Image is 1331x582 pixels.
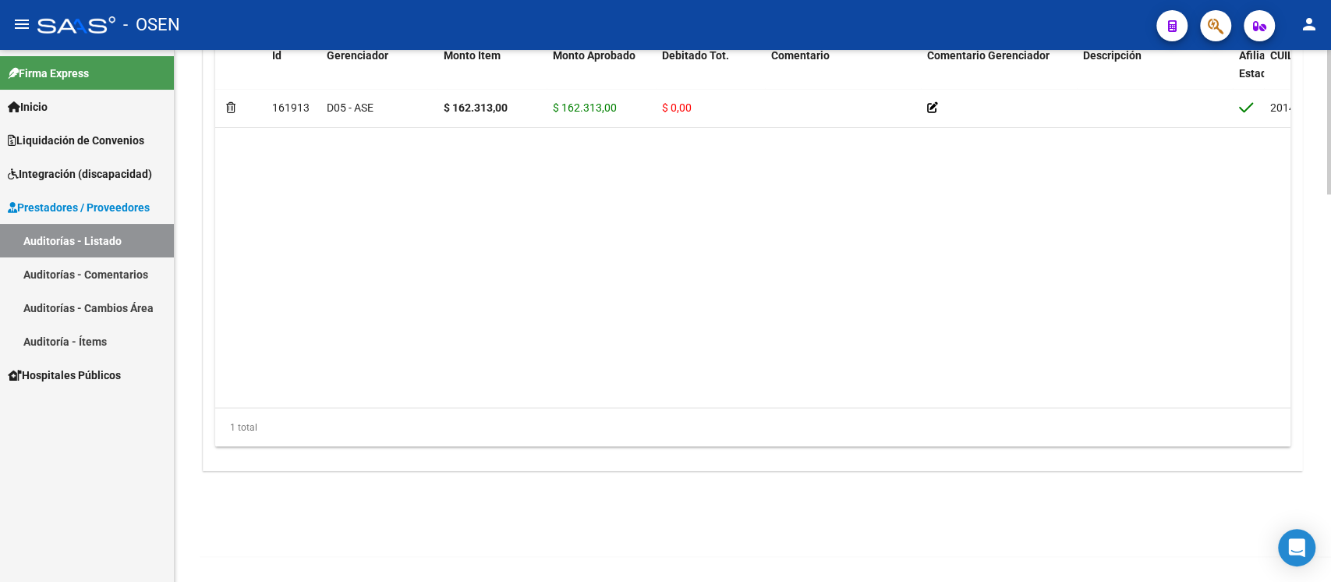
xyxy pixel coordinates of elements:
[927,49,1050,62] span: Comentario Gerenciador
[327,49,388,62] span: Gerenciador
[272,49,281,62] span: Id
[8,98,48,115] span: Inicio
[771,49,830,62] span: Comentario
[1239,49,1278,80] span: Afiliado Estado
[8,132,144,149] span: Liquidación de Convenios
[8,65,89,82] span: Firma Express
[662,49,729,62] span: Debitado Tot.
[656,39,765,108] datatable-header-cell: Debitado Tot.
[765,39,921,108] datatable-header-cell: Comentario
[1083,49,1142,62] span: Descripción
[8,367,121,384] span: Hospitales Públicos
[266,39,320,108] datatable-header-cell: Id
[8,165,152,183] span: Integración (discapacidad)
[547,39,656,108] datatable-header-cell: Monto Aprobado
[272,101,310,114] span: 161913
[8,199,150,216] span: Prestadores / Proveedores
[320,39,437,108] datatable-header-cell: Gerenciador
[444,49,501,62] span: Monto Item
[444,101,508,114] strong: $ 162.313,00
[327,101,373,114] span: D05 - ASE
[123,8,180,42] span: - OSEN
[1300,15,1319,34] mat-icon: person
[1077,39,1233,108] datatable-header-cell: Descripción
[553,49,635,62] span: Monto Aprobado
[12,15,31,34] mat-icon: menu
[437,39,547,108] datatable-header-cell: Monto Item
[1278,529,1315,566] div: Open Intercom Messenger
[215,408,1290,447] div: 1 total
[921,39,1077,108] datatable-header-cell: Comentario Gerenciador
[1270,49,1294,62] span: CUIL
[1233,39,1264,108] datatable-header-cell: Afiliado Estado
[553,101,617,114] span: $ 162.313,00
[662,101,692,114] span: $ 0,00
